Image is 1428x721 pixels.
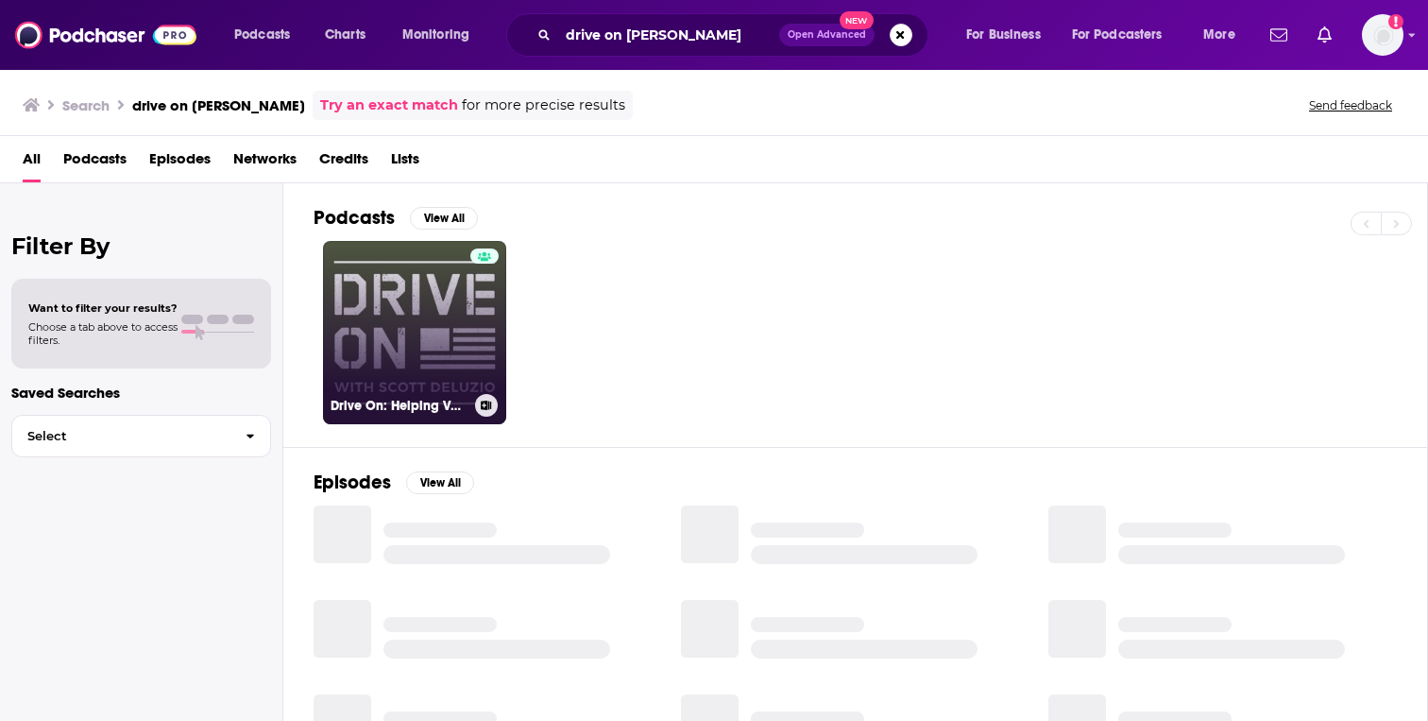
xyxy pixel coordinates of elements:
button: Select [11,415,271,457]
h2: Episodes [314,471,391,494]
span: Want to filter your results? [28,301,178,315]
h2: Filter By [11,232,271,260]
button: Show profile menu [1362,14,1403,56]
button: View All [410,207,478,230]
img: Podchaser - Follow, Share and Rate Podcasts [15,17,196,53]
a: Try an exact match [320,94,458,116]
a: All [23,144,41,182]
a: Networks [233,144,297,182]
span: For Business [966,22,1041,48]
input: Search podcasts, credits, & more... [558,20,779,50]
span: Select [12,430,230,442]
a: PodcastsView All [314,206,478,230]
button: open menu [953,20,1064,50]
span: Podcasts [234,22,290,48]
h3: drive on [PERSON_NAME] [132,96,305,114]
div: Search podcasts, credits, & more... [524,13,946,57]
img: User Profile [1362,14,1403,56]
span: For Podcasters [1072,22,1163,48]
button: Open AdvancedNew [779,24,875,46]
h3: Drive On: Helping Veterans Navigate [MEDICAL_DATA] & Life After Military Service [331,398,467,414]
span: Charts [325,22,365,48]
span: More [1203,22,1235,48]
span: New [840,11,874,29]
a: Episodes [149,144,211,182]
button: open menu [389,20,494,50]
span: Open Advanced [788,30,866,40]
span: for more precise results [462,94,625,116]
a: Show notifications dropdown [1310,19,1339,51]
button: View All [406,472,474,494]
a: Credits [319,144,368,182]
a: Show notifications dropdown [1263,19,1295,51]
h2: Podcasts [314,206,395,230]
a: EpisodesView All [314,471,474,494]
button: open menu [221,20,314,50]
button: open menu [1060,20,1190,50]
button: open menu [1190,20,1259,50]
a: Lists [391,144,419,182]
a: Podcasts [63,144,127,182]
span: Logged in as catefess [1362,14,1403,56]
span: Choose a tab above to access filters. [28,320,178,347]
button: Send feedback [1303,97,1398,113]
span: Monitoring [402,22,469,48]
p: Saved Searches [11,384,271,402]
svg: Add a profile image [1388,14,1403,29]
h3: Search [62,96,110,114]
a: Drive On: Helping Veterans Navigate [MEDICAL_DATA] & Life After Military Service [323,241,506,424]
a: Charts [313,20,377,50]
